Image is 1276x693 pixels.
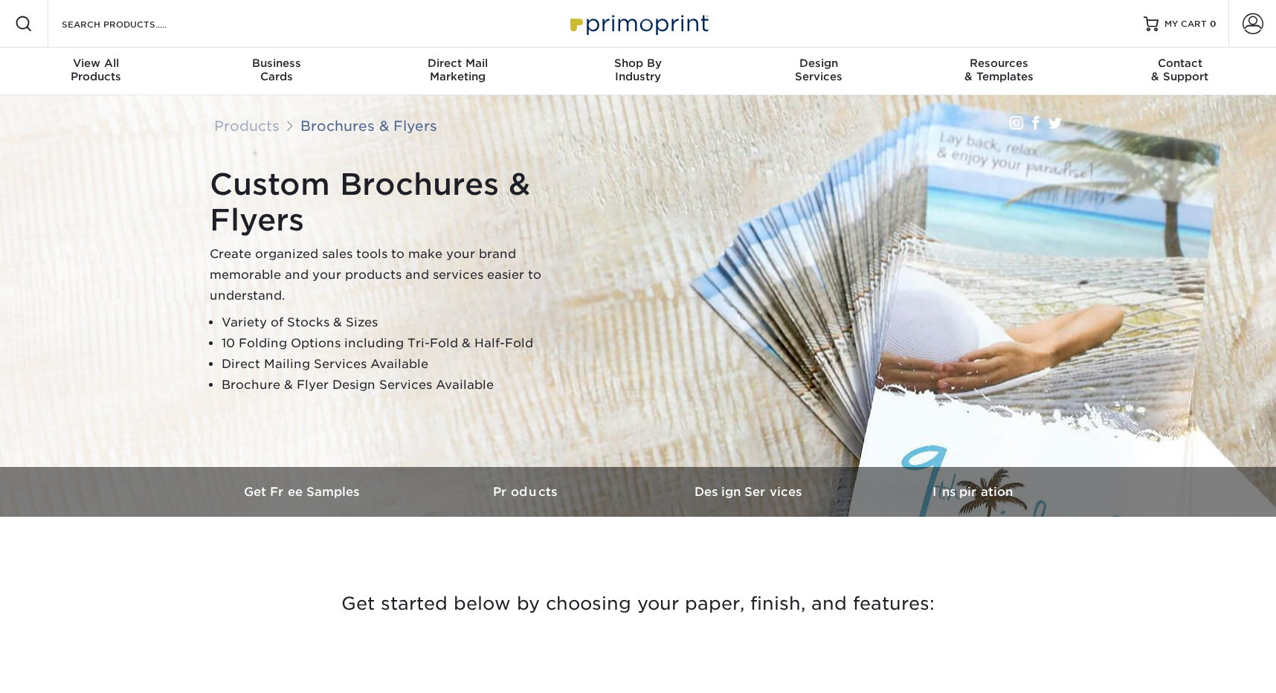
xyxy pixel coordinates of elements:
[728,57,909,70] span: Design
[1089,57,1270,83] div: & Support
[300,117,437,134] a: Brochures & Flyers
[415,467,638,517] a: Products
[222,333,581,354] li: 10 Folding Options including Tri-Fold & Half-Fold
[187,57,367,70] span: Business
[6,48,187,95] a: View AllProducts
[1089,57,1270,70] span: Contact
[909,57,1089,83] div: & Templates
[367,48,548,95] a: Direct MailMarketing
[548,57,729,83] div: Industry
[548,48,729,95] a: Shop ByIndustry
[6,57,187,70] span: View All
[222,312,581,333] li: Variety of Stocks & Sizes
[415,485,638,499] h3: Products
[909,48,1089,95] a: Resources& Templates
[192,485,415,499] h3: Get Free Samples
[187,48,367,95] a: BusinessCards
[222,354,581,375] li: Direct Mailing Services Available
[222,375,581,396] li: Brochure & Flyer Design Services Available
[203,570,1073,637] h3: Get started below by choosing your paper, finish, and features:
[1210,19,1217,29] span: 0
[1089,48,1270,95] a: Contact& Support
[214,117,280,134] a: Products
[6,57,187,83] div: Products
[367,57,548,70] span: Direct Mail
[187,57,367,83] div: Cards
[60,15,205,33] input: SEARCH PRODUCTS.....
[728,57,909,83] div: Services
[210,244,581,306] p: Create organized sales tools to make your brand memorable and your products and services easier t...
[1164,18,1207,30] span: MY CART
[909,57,1089,70] span: Resources
[548,57,729,70] span: Shop By
[861,485,1084,499] h3: Inspiration
[192,467,415,517] a: Get Free Samples
[367,57,548,83] div: Marketing
[638,485,861,499] h3: Design Services
[564,7,712,39] img: Primoprint
[210,167,581,238] h1: Custom Brochures & Flyers
[638,467,861,517] a: Design Services
[861,467,1084,517] a: Inspiration
[728,48,909,95] a: DesignServices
